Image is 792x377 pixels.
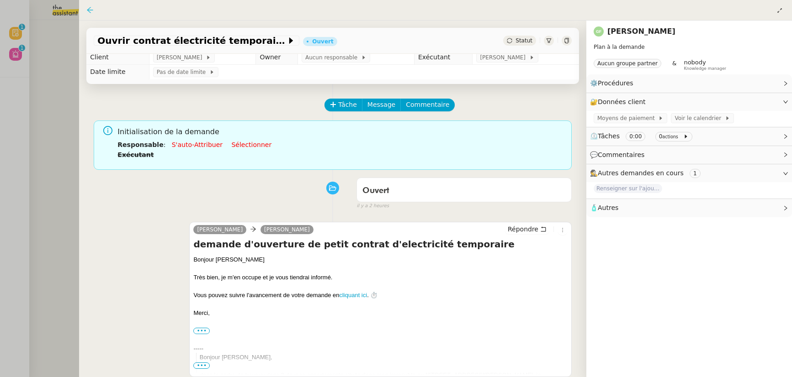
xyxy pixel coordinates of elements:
[598,98,646,105] span: Données client
[586,93,792,111] div: 🔐Données client
[193,238,568,251] h4: demande d'ouverture de petit contrat d'electricité temporaire
[480,53,529,62] span: [PERSON_NAME]
[590,204,618,211] span: 🧴
[516,37,532,44] span: Statut
[586,127,792,145] div: ⏲️Tâches 0:00 0actions
[86,50,149,65] td: Client
[200,353,568,362] div: Bonjour [PERSON_NAME],
[324,99,362,111] button: Tâche
[505,224,550,234] button: Répondre
[586,164,792,182] div: 🕵️Autres demandes en cours 1
[193,328,210,334] label: •••
[406,99,449,110] span: Commentaire
[305,53,361,62] span: Aucun responsable
[164,141,166,148] span: :
[117,141,163,148] b: Responsable
[659,133,663,140] span: 0
[260,225,314,234] a: [PERSON_NAME]
[193,309,568,318] div: Merci,
[256,50,298,65] td: Owner
[97,36,287,45] span: Ouvrir contrat électricité temporaire
[193,255,568,264] div: Bonjour [PERSON_NAME]
[598,169,684,177] span: Autres demandes en cours
[586,146,792,164] div: 💬Commentaires
[626,132,645,141] nz-tag: 0:00
[586,199,792,217] div: 🧴Autres
[594,184,662,193] span: Renseigner sur l'ajout de lignes fibre
[590,132,696,140] span: ⏲️
[590,78,638,89] span: ⚙️
[684,59,726,71] app-user-label: Knowledge manager
[193,344,568,353] div: -----
[367,99,395,110] span: Message
[590,169,704,177] span: 🕵️
[684,59,706,66] span: nobody
[86,65,149,79] td: Date limite
[400,99,455,111] button: Commentaire
[193,273,568,282] div: Très bien, je m'en occupe et je vous tiendrai informé.
[672,59,676,71] span: &
[594,44,645,50] span: Plan à la demande
[690,169,701,178] nz-tag: 1
[362,99,401,111] button: Message
[594,59,661,68] nz-tag: Aucun groupe partner
[508,225,538,234] span: Répondre
[586,74,792,92] div: ⚙️Procédures
[193,362,210,369] span: •••
[594,26,604,37] img: svg
[193,291,568,300] div: Vous pouvez suivre l'avancement de votre demande en . ⏱️
[598,132,620,140] span: Tâches
[590,151,648,158] span: 💬
[117,151,154,158] b: Exécutant
[172,141,223,148] a: S'auto-attribuer
[590,97,649,107] span: 🔐
[356,202,389,210] span: il y a 2 heures
[607,27,675,36] a: [PERSON_NAME]
[157,53,206,62] span: [PERSON_NAME]
[662,134,678,139] small: actions
[312,39,333,44] div: Ouvert
[117,126,564,138] span: Initialisation de la demande
[231,141,271,148] a: Sélectionner
[339,292,367,298] a: cliquant ici
[675,114,724,123] span: Voir le calendrier
[598,204,618,211] span: Autres
[598,151,644,158] span: Commentaires
[362,187,389,195] span: Ouvert
[684,66,726,71] span: Knowledge manager
[157,68,209,77] span: Pas de date limite
[338,99,357,110] span: Tâche
[597,114,658,123] span: Moyens de paiement
[197,226,243,233] span: [PERSON_NAME]
[598,79,633,87] span: Procédures
[415,50,473,65] td: Exécutant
